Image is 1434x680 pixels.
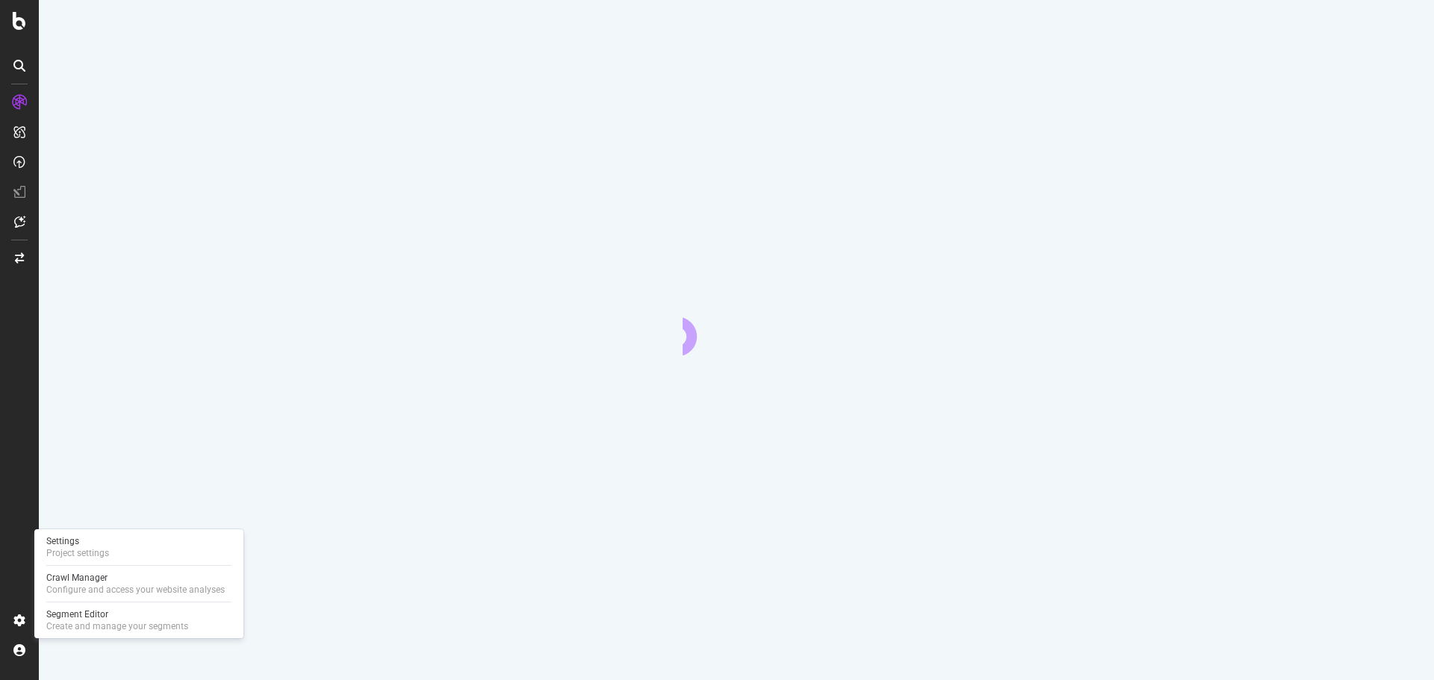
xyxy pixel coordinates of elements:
[40,607,238,634] a: Segment EditorCreate and manage your segments
[46,620,188,632] div: Create and manage your segments
[46,535,109,547] div: Settings
[46,572,225,584] div: Crawl Manager
[683,302,790,355] div: animation
[46,547,109,559] div: Project settings
[46,608,188,620] div: Segment Editor
[40,534,238,561] a: SettingsProject settings
[46,584,225,596] div: Configure and access your website analyses
[40,570,238,597] a: Crawl ManagerConfigure and access your website analyses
